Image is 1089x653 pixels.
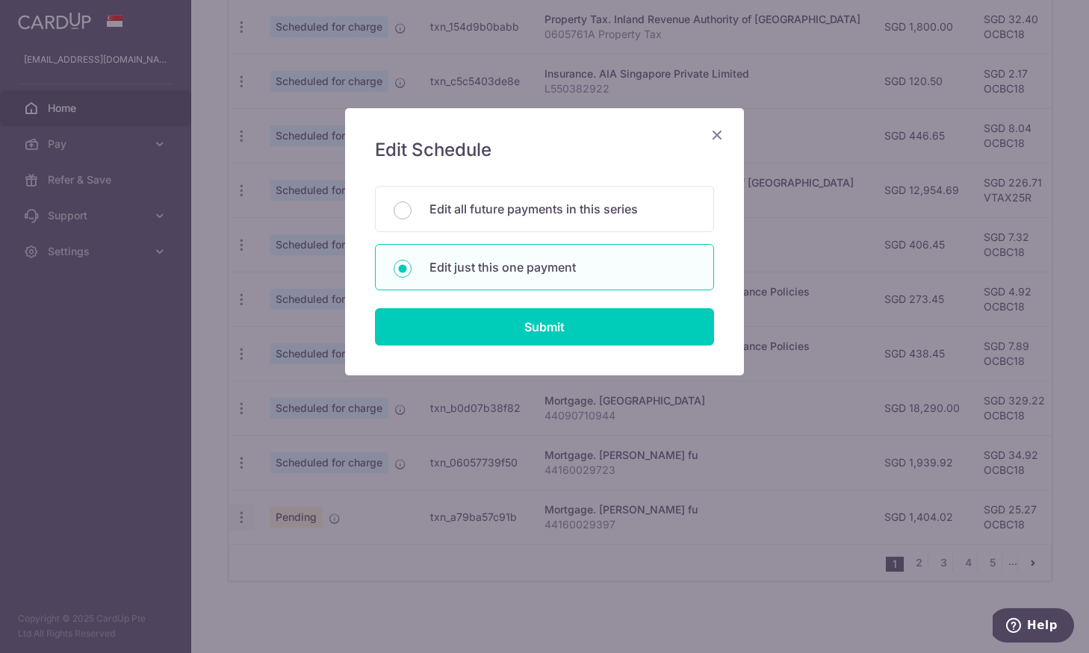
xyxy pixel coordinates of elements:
h5: Edit Schedule [375,138,714,162]
input: Submit [375,308,714,346]
p: Edit all future payments in this series [429,200,695,218]
button: Close [708,126,726,144]
p: Edit just this one payment [429,258,695,276]
iframe: Opens a widget where you can find more information [993,608,1074,646]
